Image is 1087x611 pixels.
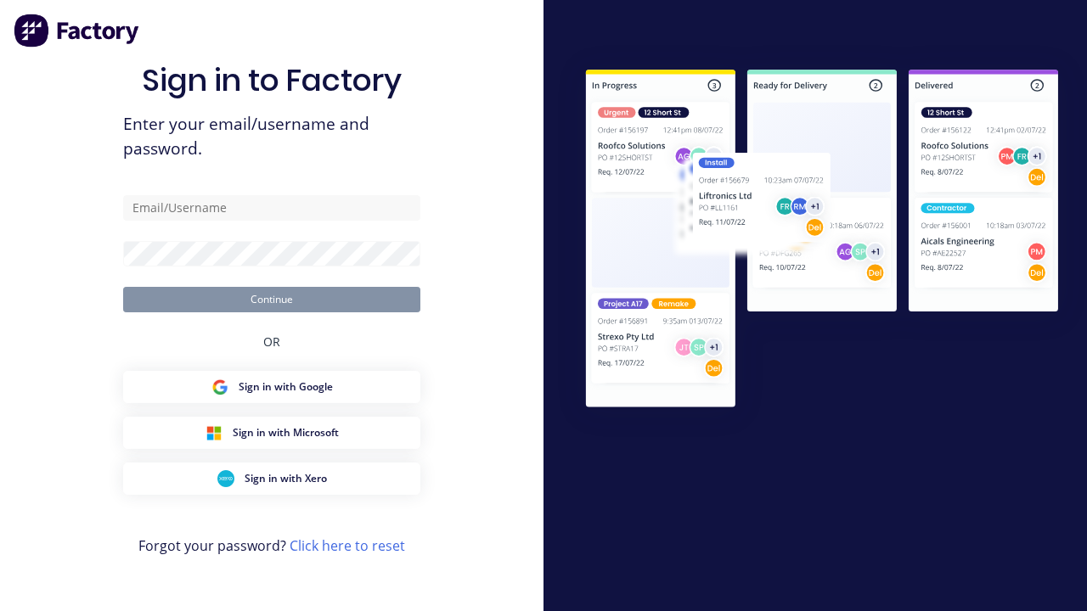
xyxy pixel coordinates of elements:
img: Microsoft Sign in [206,424,222,441]
input: Email/Username [123,195,420,221]
img: Google Sign in [211,378,228,395]
span: Sign in with Microsoft [233,425,339,440]
img: Xero Sign in [217,470,234,487]
div: OR [263,312,280,371]
span: Sign in with Google [239,379,333,395]
span: Forgot your password? [138,535,405,556]
button: Microsoft Sign inSign in with Microsoft [123,417,420,449]
img: Sign in [557,43,1087,438]
h1: Sign in to Factory [142,62,402,98]
span: Sign in with Xero [245,471,327,486]
button: Xero Sign inSign in with Xero [123,462,420,495]
a: Click here to reset [290,536,405,555]
span: Enter your email/username and password. [123,112,420,161]
button: Continue [123,287,420,312]
button: Google Sign inSign in with Google [123,371,420,403]
img: Factory [14,14,141,48]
